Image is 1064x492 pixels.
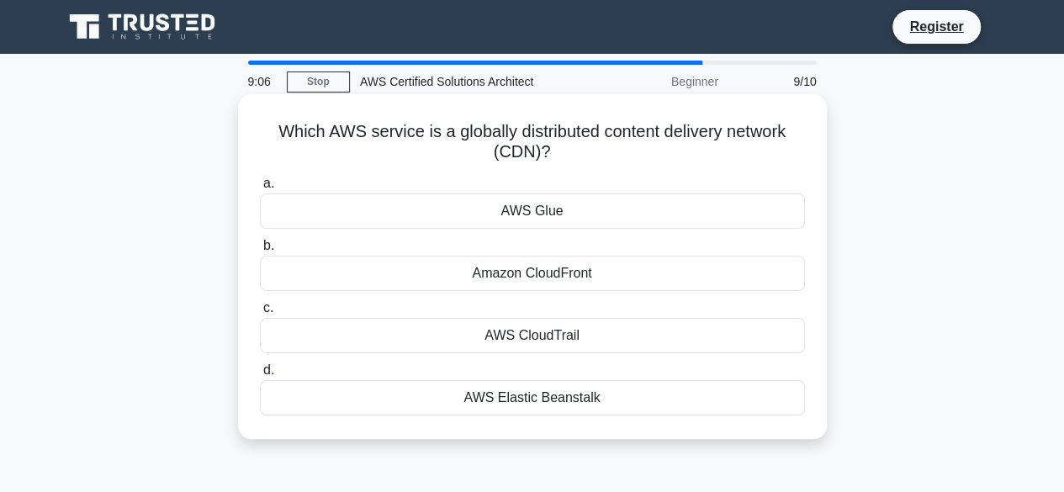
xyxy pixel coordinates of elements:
[263,362,274,377] span: d.
[258,121,807,163] h5: Which AWS service is a globally distributed content delivery network (CDN)?
[350,65,581,98] div: AWS Certified Solutions Architect
[287,71,350,93] a: Stop
[260,318,805,353] div: AWS CloudTrail
[260,380,805,415] div: AWS Elastic Beanstalk
[581,65,728,98] div: Beginner
[263,238,274,252] span: b.
[263,300,273,315] span: c.
[260,193,805,229] div: AWS Glue
[899,16,973,37] a: Register
[238,65,287,98] div: 9:06
[728,65,827,98] div: 9/10
[263,176,274,190] span: a.
[260,256,805,291] div: Amazon CloudFront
